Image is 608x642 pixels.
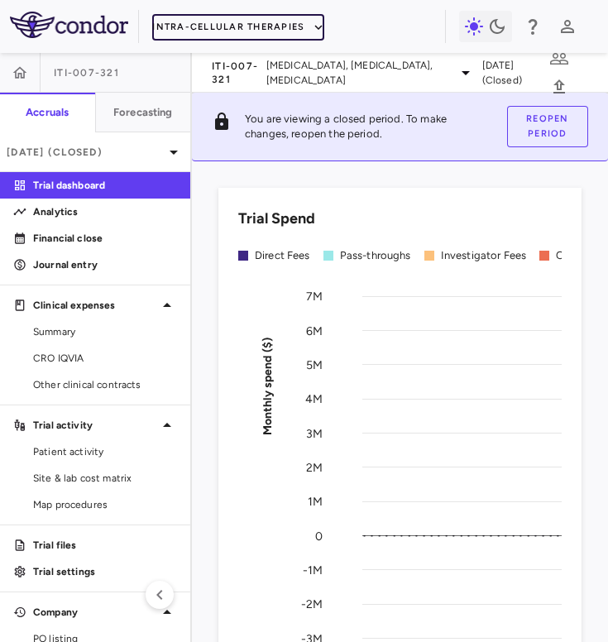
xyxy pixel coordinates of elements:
[33,178,177,193] p: Trial dashboard
[7,145,164,160] p: [DATE] (Closed)
[33,538,177,553] p: Trial files
[306,290,323,304] tspan: 7M
[306,426,323,440] tspan: 3M
[301,597,323,611] tspan: -2M
[33,418,157,433] p: Trial activity
[33,444,177,459] span: Patient activity
[212,60,260,86] span: ITI-007-321
[33,377,177,392] span: Other clinical contracts
[33,298,157,313] p: Clinical expenses
[238,208,315,230] h6: Trial Spend
[315,529,323,543] tspan: 0
[266,58,449,88] span: [MEDICAL_DATA], [MEDICAL_DATA], [MEDICAL_DATA]
[26,105,69,120] h6: Accruals
[33,471,177,486] span: Site & lab cost matrix
[33,497,177,512] span: Map procedures
[10,12,128,38] img: logo-full-SnFGN8VE.png
[255,248,310,263] div: Direct Fees
[245,112,481,141] p: You are viewing a closed period. To make changes, reopen the period.
[305,392,323,406] tspan: 4M
[33,605,157,620] p: Company
[441,248,527,263] div: Investigator Fees
[33,204,177,219] p: Analytics
[33,351,177,366] span: CRO IQVIA
[306,460,323,474] tspan: 2M
[261,337,275,435] tspan: Monthly spend ($)
[33,564,177,579] p: Trial settings
[113,105,173,120] h6: Forecasting
[33,324,177,339] span: Summary
[507,106,588,147] button: Reopen period
[152,14,324,41] button: Intra-Cellular Therapies
[54,66,119,79] span: ITI-007-321
[33,257,177,272] p: Journal entry
[308,495,323,509] tspan: 1M
[306,323,323,338] tspan: 6M
[33,231,177,246] p: Financial close
[306,357,323,371] tspan: 5M
[482,58,539,88] span: [DATE] (Closed)
[303,563,323,577] tspan: -1M
[340,248,411,263] div: Pass-throughs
